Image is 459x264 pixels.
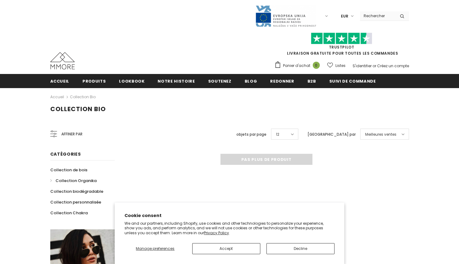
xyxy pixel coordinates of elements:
[124,221,335,235] p: We and our partners, including Shopify, use cookies and other technologies to personalize your ex...
[266,243,335,254] button: Decline
[308,78,316,84] span: B2B
[329,78,376,84] span: Suivi de commande
[55,178,97,184] span: Collection Organika
[50,197,101,208] a: Collection personnalisée
[329,74,376,88] a: Suivi de commande
[204,230,229,235] a: Privacy Policy
[308,74,316,88] a: B2B
[50,188,103,194] span: Collection biodégradable
[61,131,82,138] span: Affiner par
[308,131,356,138] label: [GEOGRAPHIC_DATA] par
[158,74,195,88] a: Notre histoire
[208,78,231,84] span: soutenez
[82,74,106,88] a: Produits
[245,74,257,88] a: Blog
[82,78,106,84] span: Produits
[50,74,70,88] a: Accueil
[50,199,101,205] span: Collection personnalisée
[192,243,260,254] button: Accept
[283,63,310,69] span: Panier d'achat
[274,61,323,70] a: Panier d'achat 0
[329,45,354,50] a: TrustPilot
[245,78,257,84] span: Blog
[274,35,409,56] span: LIVRAISON GRATUITE POUR TOUTES LES COMMANDES
[50,105,106,113] span: Collection Bio
[341,13,348,19] span: EUR
[335,63,346,69] span: Listes
[270,74,294,88] a: Redonner
[276,131,279,138] span: 12
[208,74,231,88] a: soutenez
[377,63,409,68] a: Créez un compte
[50,93,64,101] a: Accueil
[50,175,97,186] a: Collection Organika
[50,165,87,175] a: Collection de bois
[70,94,96,99] a: Collection Bio
[50,210,88,216] span: Collection Chakra
[360,11,395,20] input: Search Site
[50,151,81,157] span: Catégories
[158,78,195,84] span: Notre histoire
[124,212,335,219] h2: Cookie consent
[255,5,316,27] img: Javni Razpis
[50,52,75,69] img: Cas MMORE
[50,186,103,197] a: Collection biodégradable
[313,62,320,69] span: 0
[119,78,144,84] span: Lookbook
[124,243,186,254] button: Manage preferences
[365,131,396,138] span: Meilleures ventes
[236,131,266,138] label: objets par page
[119,74,144,88] a: Lookbook
[353,63,372,68] a: S'identifier
[50,208,88,218] a: Collection Chakra
[255,13,316,18] a: Javni Razpis
[373,63,376,68] span: or
[50,167,87,173] span: Collection de bois
[50,78,70,84] span: Accueil
[270,78,294,84] span: Redonner
[136,246,174,251] span: Manage preferences
[327,60,346,71] a: Listes
[311,33,372,45] img: Faites confiance aux étoiles pilotes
